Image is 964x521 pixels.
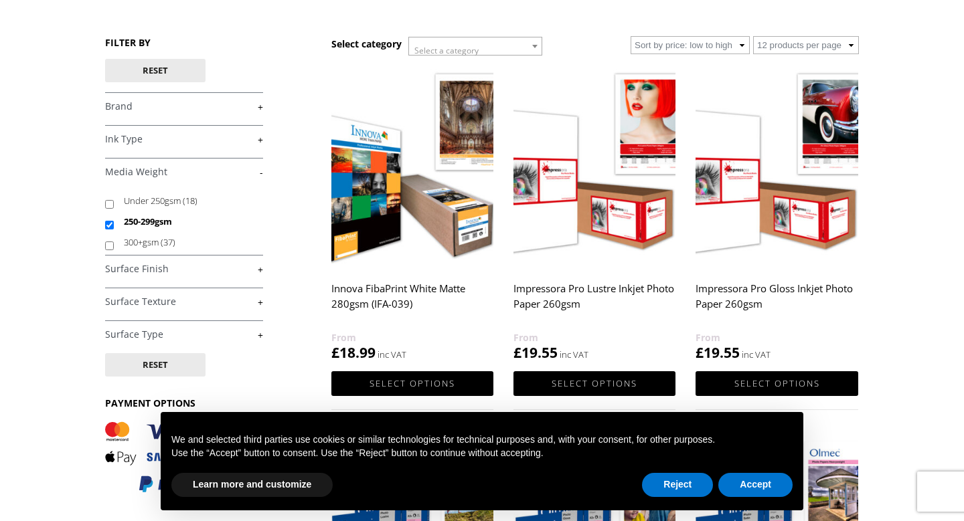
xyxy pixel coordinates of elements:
label: 250-299gsm [124,211,250,232]
bdi: 19.55 [696,343,740,362]
bdi: 18.99 [331,343,376,362]
p: Use the “Accept” button to consent. Use the “Reject” button to continue without accepting. [171,447,793,460]
bdi: 19.55 [513,343,558,362]
select: Shop order [631,36,750,54]
img: Impressora Pro Lustre Inkjet Photo Paper 260gsm [513,65,675,268]
label: 300+gsm [124,232,250,253]
img: Impressora Pro Gloss Inkjet Photo Paper 260gsm [696,65,858,268]
a: Select options for “Impressora Pro Gloss Inkjet Photo Paper 260gsm” [696,371,858,396]
h2: Impressora Pro Gloss Inkjet Photo Paper 260gsm [696,276,858,330]
a: Impressora Pro Lustre Inkjet Photo Paper 260gsm £19.55 [513,65,675,362]
span: £ [696,343,704,362]
span: Select a category [414,45,479,56]
h4: Surface Texture [105,288,263,314]
img: Innova FibaPrint White Matte 280gsm (IFA-039) [331,65,493,268]
h4: Brand [105,92,263,119]
a: + [105,133,263,146]
span: £ [513,343,521,362]
div: Notice [150,401,814,521]
a: Select options for “Innova FibaPrint White Matte 280gsm (IFA-039)” [331,371,493,396]
h4: Surface Type [105,320,263,347]
a: + [105,263,263,276]
a: Select options for “Impressora Pro Lustre Inkjet Photo Paper 260gsm” [513,371,675,396]
h4: Ink Type [105,125,263,152]
h4: Media Weight [105,158,263,185]
a: + [105,100,263,113]
span: £ [331,343,339,362]
a: Innova FibaPrint White Matte 280gsm (IFA-039) £18.99 [331,65,493,362]
h4: Surface Finish [105,255,263,282]
label: Under 250gsm [124,191,250,211]
h2: Innova FibaPrint White Matte 280gsm (IFA-039) [331,276,493,330]
img: PAYMENT OPTIONS [105,419,239,494]
button: Reject [642,473,713,497]
h3: FILTER BY [105,36,263,49]
button: Learn more and customize [171,473,333,497]
button: Accept [718,473,793,497]
p: We and selected third parties use cookies or similar technologies for technical purposes and, wit... [171,433,793,447]
button: Reset [105,59,206,82]
button: Reset [105,353,206,377]
a: + [105,328,263,341]
a: - [105,166,263,179]
span: (37) [161,236,175,248]
h3: Select category [331,37,402,50]
h3: PAYMENT OPTIONS [105,397,263,409]
a: Impressora Pro Gloss Inkjet Photo Paper 260gsm £19.55 [696,65,858,362]
h2: Impressora Pro Lustre Inkjet Photo Paper 260gsm [513,276,675,330]
span: (18) [183,195,197,207]
a: + [105,296,263,308]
